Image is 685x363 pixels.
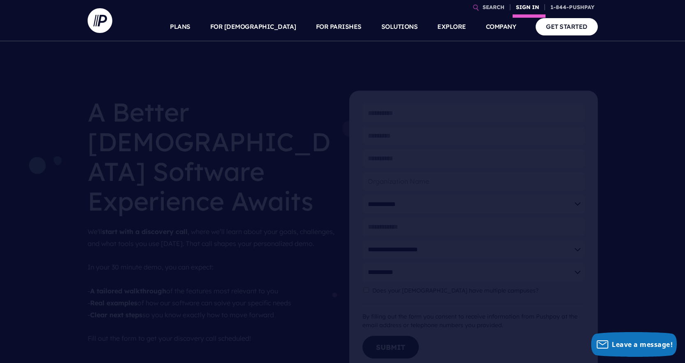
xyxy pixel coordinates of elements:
a: SOLUTIONS [381,12,418,41]
a: EXPLORE [437,12,466,41]
a: FOR PARISHES [316,12,362,41]
a: GET STARTED [536,18,598,35]
a: FOR [DEMOGRAPHIC_DATA] [210,12,296,41]
button: Leave a message! [591,332,677,357]
a: COMPANY [486,12,516,41]
a: PLANS [170,12,190,41]
span: Leave a message! [612,340,673,349]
